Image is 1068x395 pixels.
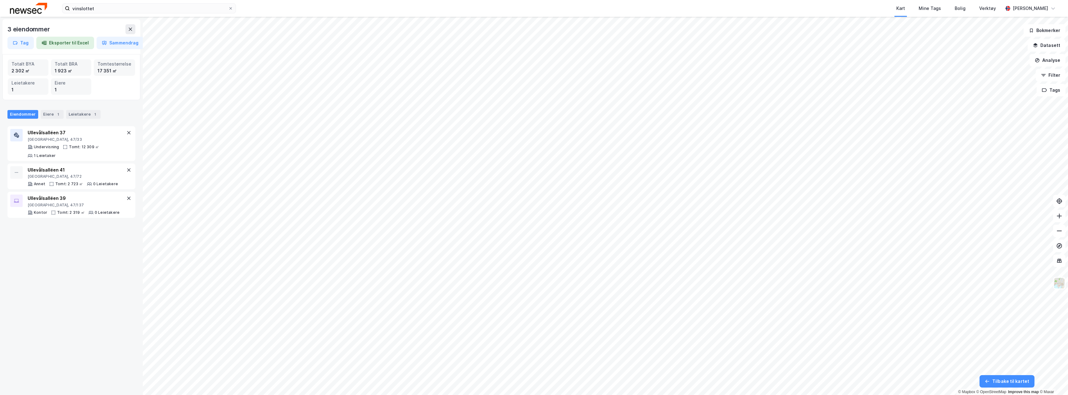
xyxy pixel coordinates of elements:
div: 1 Leietaker [34,153,56,158]
div: [GEOGRAPHIC_DATA], 47/33 [28,137,125,142]
div: Ullevålsalléen 37 [28,129,125,136]
div: Tomtestørrelse [97,61,131,67]
div: 1 [55,111,61,117]
button: Tags [1037,84,1066,96]
img: Z [1053,277,1065,289]
a: OpenStreetMap [976,390,1007,394]
div: 2 302 ㎡ [11,67,45,74]
button: Eksporter til Excel [36,37,94,49]
div: Mine Tags [919,5,941,12]
div: Bolig [955,5,966,12]
div: Eiere [55,80,88,86]
div: Annet [34,181,45,186]
iframe: Chat Widget [1037,365,1068,395]
input: Søk på adresse, matrikkel, gårdeiere, leietakere eller personer [70,4,228,13]
div: Kontor [34,210,47,215]
div: Tomt: 2 319 ㎡ [57,210,85,215]
div: 0 Leietakere [95,210,120,215]
button: Bokmerker [1024,24,1066,37]
button: Tag [7,37,34,49]
div: Ullevålsalléen 41 [28,166,118,174]
button: Analyse [1030,54,1066,67]
div: Tomt: 2 723 ㎡ [55,181,83,186]
div: 1 [11,86,45,93]
div: Totalt BYA [11,61,45,67]
div: Undervisning [34,145,59,149]
button: Tilbake til kartet [980,375,1034,388]
a: Improve this map [1008,390,1039,394]
div: Totalt BRA [55,61,88,67]
div: Leietakere [11,80,45,86]
div: Ullevålsalléen 39 [28,195,120,202]
div: Verktøy [979,5,996,12]
div: [GEOGRAPHIC_DATA], 47/72 [28,174,118,179]
div: Eiere [41,110,64,119]
div: 17 351 ㎡ [97,67,131,74]
div: Kart [896,5,905,12]
div: Leietakere [66,110,101,119]
div: Tomt: 12 309 ㎡ [69,145,99,149]
button: Sammendrag [97,37,144,49]
div: 1 [92,111,98,117]
div: Eiendommer [7,110,38,119]
div: [GEOGRAPHIC_DATA], 47/137 [28,203,120,208]
div: [PERSON_NAME] [1013,5,1048,12]
div: 1 923 ㎡ [55,67,88,74]
button: Datasett [1028,39,1066,52]
button: Filter [1036,69,1066,81]
a: Mapbox [958,390,975,394]
img: newsec-logo.f6e21ccffca1b3a03d2d.png [10,3,47,14]
div: 1 [55,86,88,93]
div: 3 eiendommer [7,24,51,34]
div: 0 Leietakere [93,181,118,186]
div: Kontrollprogram for chat [1037,365,1068,395]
